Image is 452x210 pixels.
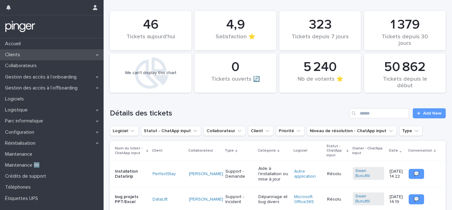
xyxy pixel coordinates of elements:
[290,34,350,47] div: Tickets depuis 7 jours
[375,34,435,47] div: Tickets depuis 30 jours
[409,169,424,179] a: 💬
[3,52,25,58] p: Clients
[3,74,82,80] p: Gestion des accès à l’onboarding
[352,145,385,157] p: Owner - ChatApp input
[355,194,382,204] a: Swan Busuttil
[189,197,223,202] a: [PERSON_NAME]
[414,172,419,176] span: 💬
[110,109,347,118] h1: Détails des tickets
[5,20,35,33] img: mTgBEunGTSyRkCgitkcU
[125,70,176,76] div: We can't display this chart
[3,151,37,157] p: Maintenance
[204,126,245,136] button: Collaborateur
[349,108,409,118] input: Search
[423,111,442,116] span: Add New
[153,171,176,177] a: PerfectStay
[115,145,145,157] p: Nom du ticket - ChatApp input
[115,194,146,205] p: bug projets PPT/Excel
[375,76,435,89] div: Tickets depuis le début
[205,17,266,33] div: 4,9
[3,107,33,113] p: Logistique
[225,194,253,205] p: Support - Incident
[389,147,398,154] p: Date
[152,147,163,154] p: Client
[225,169,253,180] p: Support - Demande
[3,184,36,190] p: Téléphones
[110,126,138,136] button: Logiciel
[3,85,83,91] p: Gestion des accès à l’offboarding
[375,17,435,33] div: 1 379
[375,59,435,75] div: 50 862
[290,59,350,75] div: 5 240
[294,169,322,180] a: Autre application
[258,166,289,182] p: Aide à l'installation ou mise à jour
[205,76,266,89] div: Tickets ouverts 🔄
[258,194,289,205] p: Dépannage et bug divers
[327,171,348,177] p: Résolu
[408,147,432,154] p: Conversation
[307,126,397,136] button: Niveau de résolution - ChatApp input
[141,126,201,136] button: Statut - ChatApp input
[293,147,307,154] p: Logiciel
[409,194,424,204] a: 💬
[3,118,48,124] p: Parc informatique
[327,197,348,202] p: Résolu
[110,161,446,187] tr: Installation DataGripPerfectStay [PERSON_NAME] Support - DemandeAide à l'installation ou mise à j...
[355,168,382,179] a: Swan Busuttil
[276,126,304,136] button: Priorité
[3,162,45,168] p: Maintenance 🆕
[294,194,322,205] a: Microsoft Office365
[3,173,51,179] p: Crédits de support
[153,197,168,202] a: DataLift
[413,108,446,118] a: Add New
[205,59,266,75] div: 0
[290,76,350,89] div: Nb de votants ⭐️
[390,194,403,205] p: [DATE] 14:19
[258,147,276,154] p: Catégorie
[189,171,223,177] a: [PERSON_NAME]
[188,147,213,154] p: Collaborateur
[3,96,29,102] p: Logiciels
[399,126,422,136] button: Type
[3,63,42,69] p: Collaborateurs
[3,41,26,47] p: Accueil
[3,140,40,146] p: Réinitialisation
[205,34,266,47] div: Satisfaction ⭐️
[290,17,350,33] div: 323
[225,147,234,154] p: Type
[414,197,419,202] span: 💬
[3,196,43,202] p: Étiquettes UPS
[3,129,39,135] p: Configuration
[248,126,273,136] button: Client
[121,34,181,47] div: Tickets aujourd'hui
[115,169,146,180] p: Installation DataGrip
[326,143,345,159] p: Statut - ChatApp input
[390,169,403,180] p: [DATE] 14:22
[121,17,181,33] div: 46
